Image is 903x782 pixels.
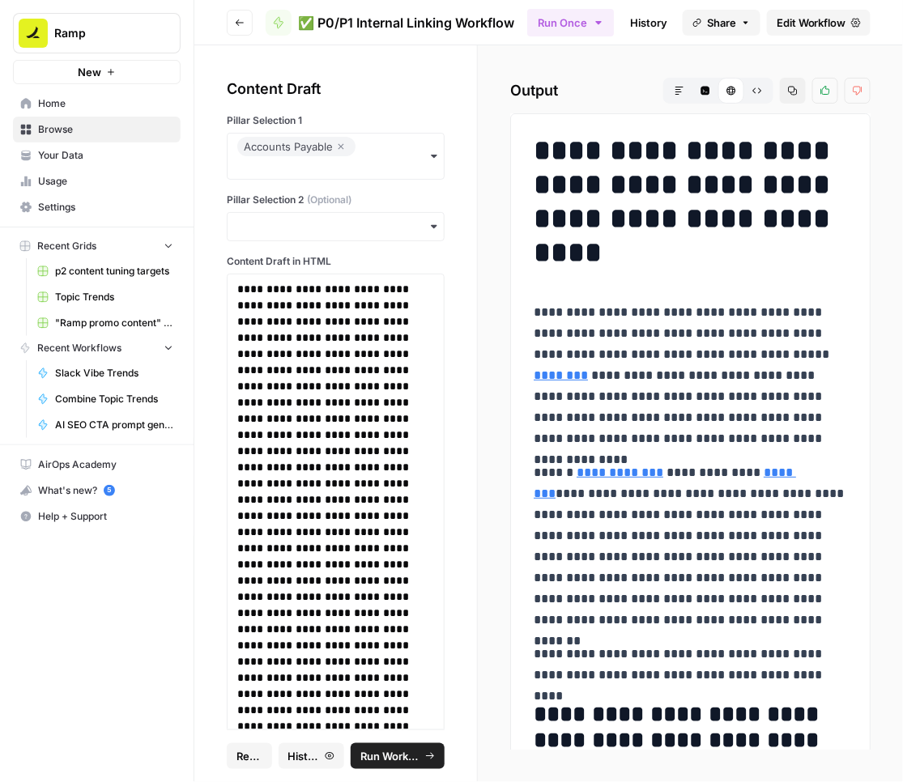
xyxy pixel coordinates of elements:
span: "Ramp promo content" generator -> Publish Sanity updates [55,316,173,330]
a: Combine Topic Trends [30,386,181,412]
button: Workspace: Ramp [13,13,181,53]
span: Slack Vibe Trends [55,366,173,380]
a: Home [13,91,181,117]
span: Combine Topic Trends [55,392,173,406]
span: AirOps Academy [38,457,173,472]
div: What's new? [14,478,180,503]
span: Run Workflow [360,748,420,764]
a: Usage [13,168,181,194]
a: AI SEO CTA prompt generator [30,412,181,438]
span: AI SEO CTA prompt generator [55,418,173,432]
button: Help + Support [13,504,181,529]
div: Content Draft [227,78,445,100]
button: Accounts Payable [227,133,445,180]
h2: Output [510,78,871,104]
a: AirOps Academy [13,452,181,478]
span: Share [707,15,736,31]
span: Recent Grids [37,239,96,253]
div: Accounts Payable [244,137,349,156]
label: Content Draft in HTML [227,254,445,269]
button: History [279,743,344,769]
span: Ramp [54,25,152,41]
span: Edit Workflow [777,15,846,31]
a: Browse [13,117,181,142]
a: Your Data [13,142,181,168]
a: "Ramp promo content" generator -> Publish Sanity updates [30,310,181,336]
span: Recent Workflows [37,341,121,355]
img: Ramp Logo [19,19,48,48]
span: Help + Support [38,509,173,524]
text: 5 [107,487,111,495]
a: p2 content tuning targets [30,258,181,284]
button: Run Workflow [351,743,445,769]
span: (Optional) [307,193,351,207]
button: Recent Grids [13,234,181,258]
a: History [620,10,677,36]
span: Home [38,96,173,111]
button: Share [683,10,760,36]
button: Run Once [527,9,614,36]
span: Settings [38,200,173,215]
span: Browse [38,122,173,137]
button: What's new? 5 [13,478,181,504]
button: Reset [227,743,272,769]
a: Settings [13,194,181,220]
button: New [13,60,181,84]
span: Your Data [38,148,173,163]
span: Reset [236,748,262,764]
a: Topic Trends [30,284,181,310]
a: 5 [104,485,115,496]
a: Slack Vibe Trends [30,360,181,386]
button: Recent Workflows [13,336,181,360]
label: Pillar Selection 1 [227,113,445,128]
a: ✅ P0/P1 Internal Linking Workflow [266,10,514,36]
span: New [78,64,101,80]
span: History [288,748,320,764]
span: Usage [38,174,173,189]
label: Pillar Selection 2 [227,193,445,207]
a: Edit Workflow [767,10,871,36]
span: ✅ P0/P1 Internal Linking Workflow [298,13,514,32]
span: Topic Trends [55,290,173,304]
span: p2 content tuning targets [55,264,173,278]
